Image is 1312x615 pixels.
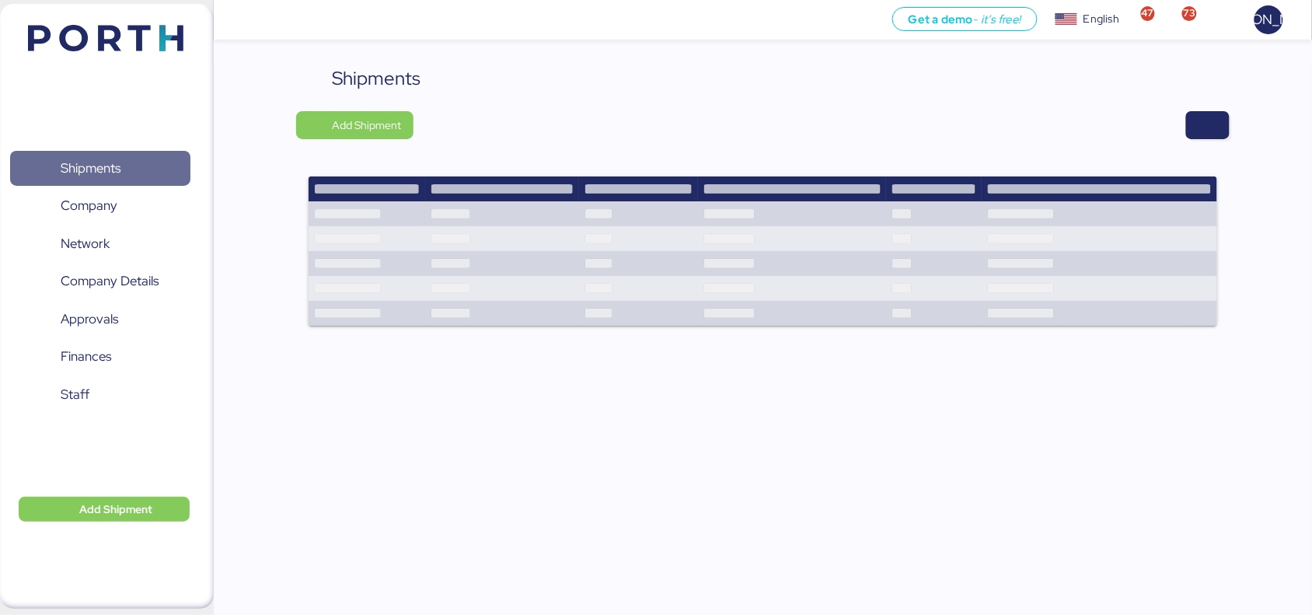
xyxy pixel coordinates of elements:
span: Network [61,232,110,255]
span: Staff [61,383,89,406]
a: Finances [10,339,190,375]
a: Approvals [10,302,190,337]
div: Shipments [332,65,420,93]
a: Shipments [10,151,190,187]
button: Add Shipment [296,111,413,139]
span: Add Shipment [79,500,152,519]
a: Network [10,226,190,262]
a: Company Details [10,264,190,299]
span: Shipments [61,157,120,180]
a: Staff [10,377,190,413]
button: Menu [223,7,249,33]
button: Add Shipment [19,497,190,522]
a: Company [10,188,190,224]
span: Company Details [61,270,159,292]
span: Finances [61,345,111,368]
span: Company [61,194,117,217]
div: English [1083,11,1119,27]
span: Add Shipment [332,116,401,135]
span: Approvals [61,308,118,330]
